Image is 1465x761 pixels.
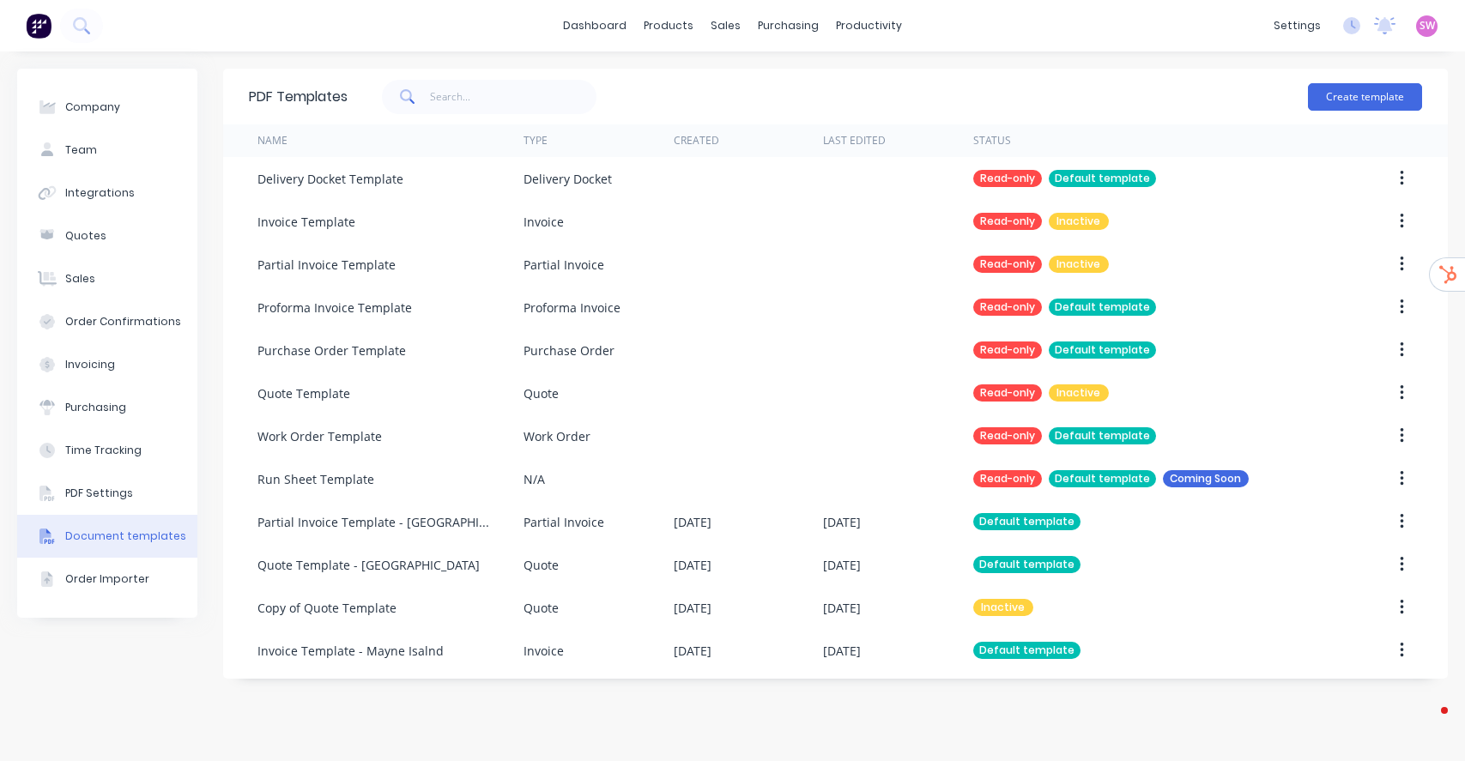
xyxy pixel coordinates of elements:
[65,571,149,587] div: Order Importer
[524,470,545,488] div: N/A
[524,213,564,231] div: Invoice
[257,133,288,148] div: Name
[65,100,120,115] div: Company
[524,133,548,148] div: Type
[524,556,559,574] div: Quote
[524,341,614,359] div: Purchase Order
[257,213,355,231] div: Invoice Template
[973,556,1081,573] div: Default template
[674,556,711,574] div: [DATE]
[1049,341,1156,359] div: Default template
[17,300,197,343] button: Order Confirmations
[1049,256,1109,273] div: Inactive
[249,87,348,107] div: PDF Templates
[973,513,1081,530] div: Default template
[827,13,911,39] div: productivity
[1049,427,1156,444] div: Default template
[1049,384,1109,402] div: Inactive
[17,515,197,558] button: Document templates
[17,343,197,386] button: Invoicing
[17,86,197,129] button: Company
[674,599,711,617] div: [DATE]
[973,427,1042,444] div: Read-only
[674,513,711,531] div: [DATE]
[702,13,749,39] div: sales
[65,185,135,201] div: Integrations
[524,170,612,188] div: Delivery Docket
[823,556,861,574] div: [DATE]
[257,341,406,359] div: Purchase Order Template
[1163,470,1249,487] div: Coming Soon
[257,513,489,531] div: Partial Invoice Template - [GEOGRAPHIC_DATA]
[65,271,95,287] div: Sales
[1265,13,1329,39] div: settings
[257,256,396,274] div: Partial Invoice Template
[973,133,1011,148] div: Status
[257,556,480,574] div: Quote Template - [GEOGRAPHIC_DATA]
[973,170,1042,187] div: Read-only
[17,257,197,300] button: Sales
[823,513,861,531] div: [DATE]
[17,472,197,515] button: PDF Settings
[65,228,106,244] div: Quotes
[17,558,197,601] button: Order Importer
[17,429,197,472] button: Time Tracking
[973,256,1042,273] div: Read-only
[65,142,97,158] div: Team
[17,172,197,214] button: Integrations
[1049,213,1109,230] div: Inactive
[257,599,397,617] div: Copy of Quote Template
[973,470,1042,487] div: Read-only
[524,513,604,531] div: Partial Invoice
[17,386,197,429] button: Purchasing
[65,443,142,458] div: Time Tracking
[524,256,604,274] div: Partial Invoice
[257,299,412,317] div: Proforma Invoice Template
[65,314,181,329] div: Order Confirmations
[524,642,564,660] div: Invoice
[1049,470,1156,487] div: Default template
[17,214,197,257] button: Quotes
[257,384,350,402] div: Quote Template
[973,642,1081,659] div: Default template
[823,642,861,660] div: [DATE]
[1049,299,1156,316] div: Default template
[65,486,133,501] div: PDF Settings
[674,642,711,660] div: [DATE]
[257,470,374,488] div: Run Sheet Template
[26,13,51,39] img: Factory
[1407,703,1448,744] iframe: Intercom live chat
[430,80,597,114] input: Search...
[524,384,559,402] div: Quote
[524,299,621,317] div: Proforma Invoice
[257,642,444,660] div: Invoice Template - Mayne Isalnd
[973,599,1033,616] div: Inactive
[524,599,559,617] div: Quote
[823,599,861,617] div: [DATE]
[1049,170,1156,187] div: Default template
[65,357,115,372] div: Invoicing
[973,341,1042,359] div: Read-only
[257,170,403,188] div: Delivery Docket Template
[17,129,197,172] button: Team
[524,427,590,445] div: Work Order
[973,299,1042,316] div: Read-only
[1420,18,1435,33] span: SW
[674,133,719,148] div: Created
[65,528,186,544] div: Document templates
[749,13,827,39] div: purchasing
[635,13,702,39] div: products
[823,133,886,148] div: Last Edited
[257,427,382,445] div: Work Order Template
[973,384,1042,402] div: Read-only
[973,213,1042,230] div: Read-only
[554,13,635,39] a: dashboard
[1308,83,1422,111] button: Create template
[65,400,126,415] div: Purchasing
